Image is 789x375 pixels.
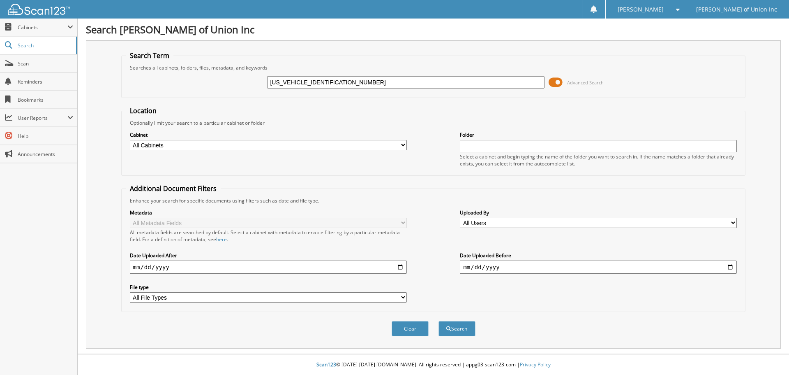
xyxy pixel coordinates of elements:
img: scan123-logo-white.svg [8,4,70,15]
label: Cabinet [130,131,407,138]
span: Search [18,42,72,49]
legend: Search Term [126,51,173,60]
span: Reminders [18,78,73,85]
div: © [DATE]-[DATE] [DOMAIN_NAME]. All rights reserved | appg03-scan123-com | [78,355,789,375]
span: User Reports [18,114,67,121]
div: Enhance your search for specific documents using filters such as date and file type. [126,197,741,204]
a: here [216,236,227,243]
button: Search [438,321,475,336]
label: Folder [460,131,737,138]
span: Announcements [18,151,73,158]
label: Date Uploaded After [130,252,407,259]
div: Select a cabinet and begin typing the name of the folder you want to search in. If the name match... [460,153,737,167]
span: Help [18,133,73,140]
span: Cabinets [18,24,67,31]
input: start [130,261,407,274]
div: Searches all cabinets, folders, files, metadata, and keywords [126,64,741,71]
label: Metadata [130,209,407,216]
span: [PERSON_NAME] [618,7,664,12]
span: Bookmarks [18,96,73,103]
a: Privacy Policy [520,361,551,368]
span: Advanced Search [567,79,604,86]
span: Scan [18,60,73,67]
label: Uploaded By [460,209,737,216]
h1: Search [PERSON_NAME] of Union Inc [86,23,781,36]
label: File type [130,284,407,291]
div: All metadata fields are searched by default. Select a cabinet with metadata to enable filtering b... [130,229,407,243]
label: Date Uploaded Before [460,252,737,259]
button: Clear [392,321,429,336]
legend: Additional Document Filters [126,184,221,193]
div: Optionally limit your search to a particular cabinet or folder [126,119,741,126]
input: end [460,261,737,274]
legend: Location [126,106,161,115]
span: [PERSON_NAME] of Union Inc [696,7,777,12]
span: Scan123 [316,361,336,368]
